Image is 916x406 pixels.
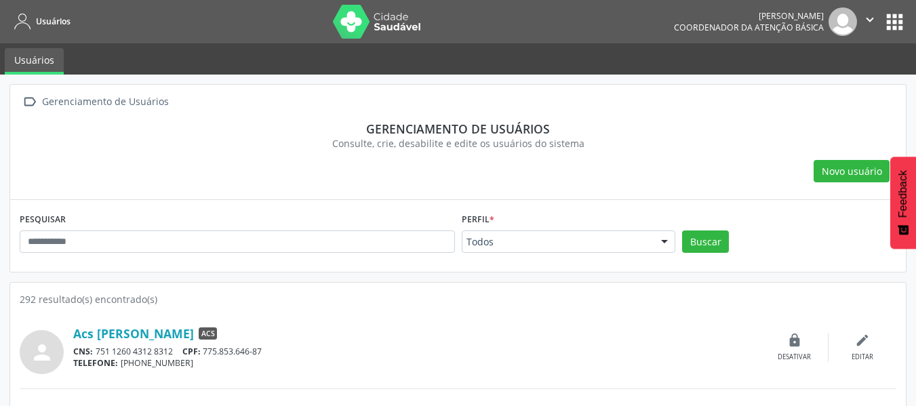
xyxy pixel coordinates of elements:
[5,48,64,75] a: Usuários
[462,209,494,230] label: Perfil
[857,7,883,36] button: 
[814,160,890,183] button: Novo usuário
[20,92,171,112] a:  Gerenciamento de Usuários
[897,170,909,218] span: Feedback
[822,164,882,178] span: Novo usuário
[73,346,761,357] div: 751 1260 4312 8312 775.853.646-87
[9,10,71,33] a: Usuários
[199,327,217,340] span: ACS
[39,92,171,112] div: Gerenciamento de Usuários
[36,16,71,27] span: Usuários
[862,12,877,27] i: 
[29,121,887,136] div: Gerenciamento de usuários
[73,346,93,357] span: CNS:
[787,333,802,348] i: lock
[30,340,54,365] i: person
[829,7,857,36] img: img
[855,333,870,348] i: edit
[778,352,811,362] div: Desativar
[73,357,761,369] div: [PHONE_NUMBER]
[73,357,118,369] span: TELEFONE:
[674,10,824,22] div: [PERSON_NAME]
[674,22,824,33] span: Coordenador da Atenção Básica
[682,230,729,253] button: Buscar
[852,352,873,362] div: Editar
[29,136,887,150] div: Consulte, crie, desabilite e edite os usuários do sistema
[20,209,66,230] label: PESQUISAR
[466,235,648,249] span: Todos
[20,292,896,306] div: 292 resultado(s) encontrado(s)
[73,326,194,341] a: Acs [PERSON_NAME]
[890,157,916,249] button: Feedback - Mostrar pesquisa
[182,346,201,357] span: CPF:
[883,10,907,34] button: apps
[20,92,39,112] i: 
